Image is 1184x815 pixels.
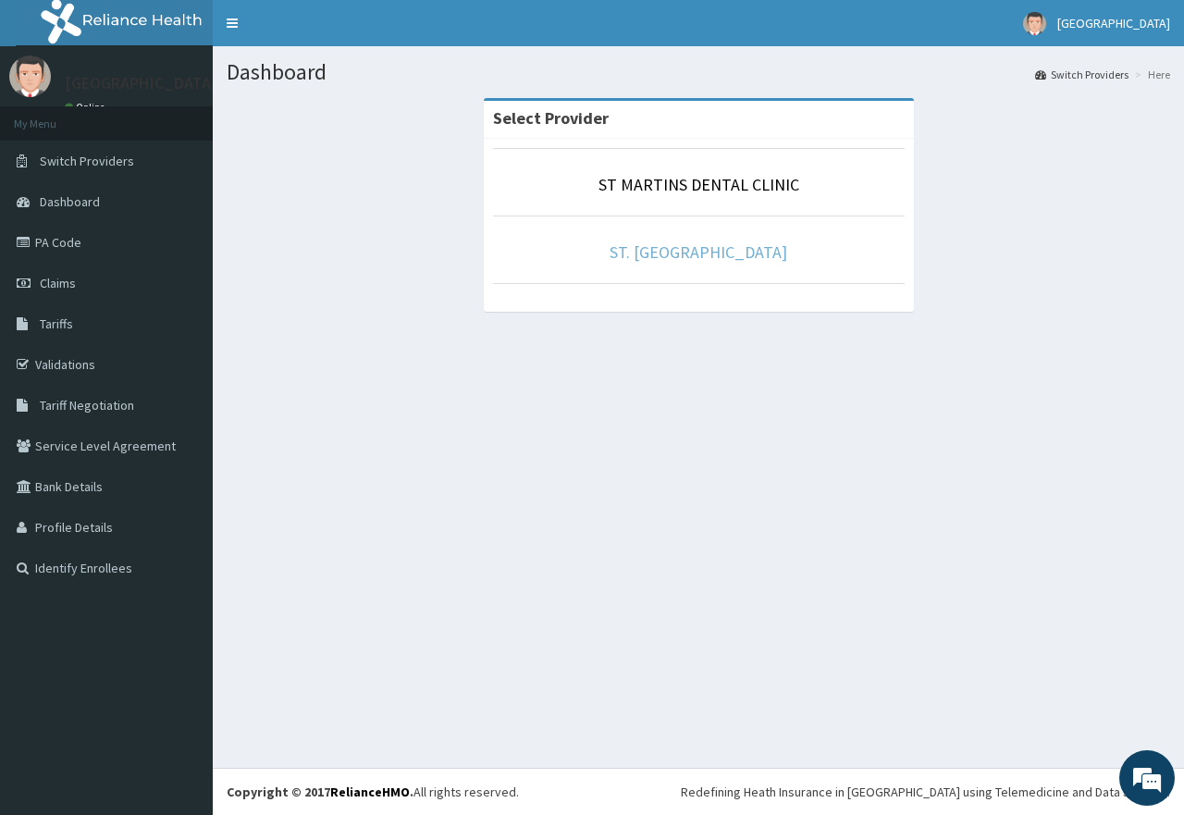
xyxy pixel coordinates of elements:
[681,783,1170,801] div: Redefining Heath Insurance in [GEOGRAPHIC_DATA] using Telemedicine and Data Science!
[40,275,76,291] span: Claims
[213,768,1184,815] footer: All rights reserved.
[227,60,1170,84] h1: Dashboard
[227,784,413,800] strong: Copyright © 2017 .
[40,315,73,332] span: Tariffs
[610,241,787,263] a: ST. [GEOGRAPHIC_DATA]
[1035,67,1128,82] a: Switch Providers
[1057,15,1170,31] span: [GEOGRAPHIC_DATA]
[598,174,799,195] a: ST MARTINS DENTAL CLINIC
[65,101,109,114] a: Online
[40,153,134,169] span: Switch Providers
[40,193,100,210] span: Dashboard
[493,107,609,129] strong: Select Provider
[9,56,51,97] img: User Image
[330,784,410,800] a: RelianceHMO
[40,397,134,414] span: Tariff Negotiation
[1023,12,1046,35] img: User Image
[65,75,217,92] p: [GEOGRAPHIC_DATA]
[1130,67,1170,82] li: Here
